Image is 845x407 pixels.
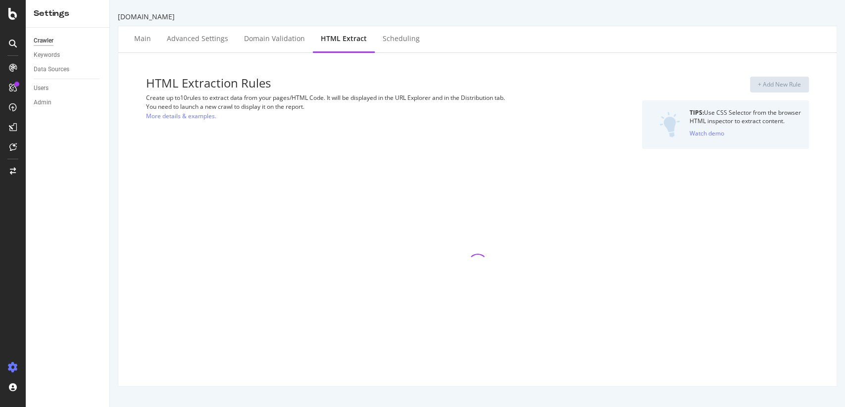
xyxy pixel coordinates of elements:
div: Use CSS Selector from the browser [690,108,801,117]
a: Crawler [34,36,102,46]
button: Watch demo [690,125,724,141]
strong: TIPS: [690,108,704,117]
a: Keywords [34,50,102,60]
div: + Add New Rule [758,80,801,89]
img: DZQOUYU0WpgAAAAASUVORK5CYII= [659,112,680,137]
div: Users [34,83,49,93]
div: [DOMAIN_NAME] [118,12,837,22]
div: Settings [34,8,101,19]
a: Data Sources [34,64,102,75]
div: Data Sources [34,64,69,75]
a: More details & examples. [146,111,216,121]
h3: HTML Extraction Rules [146,77,583,90]
div: HTML Extract [321,34,367,44]
div: Admin [34,97,51,108]
a: Users [34,83,102,93]
div: Scheduling [383,34,420,44]
div: You need to launch a new crawl to display it on the report. [146,102,583,111]
div: Create up to 10 rules to extract data from your pages/HTML Code. It will be displayed in the URL ... [146,93,583,102]
div: Crawler [34,36,53,46]
div: Watch demo [690,129,724,137]
div: Main [134,34,151,44]
div: Domain Validation [244,34,305,44]
div: Keywords [34,50,60,60]
div: HTML inspector to extract content. [690,117,801,125]
button: + Add New Rule [750,77,809,92]
div: Advanced Settings [167,34,228,44]
a: Admin [34,97,102,108]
